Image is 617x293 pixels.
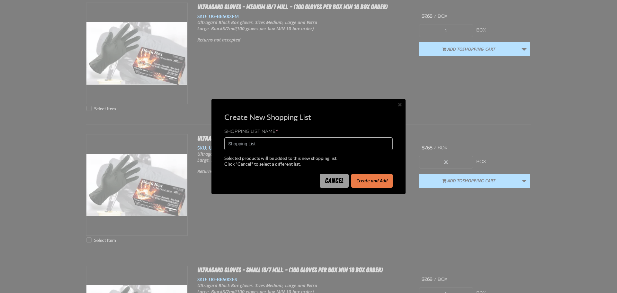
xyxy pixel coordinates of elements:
div: Selected products will be added to this new shopping list. Click "Cancel" to select a different l... [224,155,393,168]
span: Create New Shopping List [224,113,311,122]
button: Create and Add [351,174,393,188]
button: Cancel [320,174,349,188]
button: Close the Dialog [396,101,404,108]
input: Shopping List Name [224,137,393,150]
label: Shopping List Name [224,129,393,135]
